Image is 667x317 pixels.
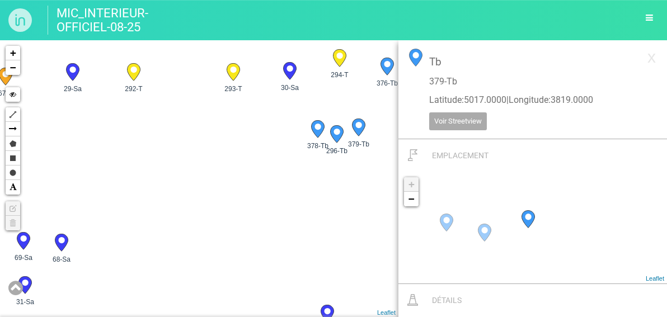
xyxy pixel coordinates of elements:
[429,54,636,69] p: Tb
[6,216,20,230] a: No layers to delete
[429,94,636,107] p: Latitude : 5017.0000 | Longitude : 3819.0000
[322,146,351,156] span: 296-Tb
[6,151,20,165] a: Rectangle
[11,297,40,307] span: 31-Sa
[429,75,636,88] p: 379-Tb
[347,139,370,149] span: 379-Tb
[6,201,20,216] a: No layers to edit
[377,309,396,316] a: Leaflet
[408,149,418,161] img: IMP_ICON_emplacement.svg
[429,112,487,130] a: Voir Streetview
[303,141,332,151] span: 378-Tb
[432,296,462,305] span: Détails
[6,180,20,195] a: Text
[404,177,419,192] a: Zoom in
[9,253,38,263] span: 69-Sa
[6,122,20,136] a: Arrow
[219,84,248,94] span: 293-T
[325,70,354,80] span: 294-T
[642,46,661,68] a: x
[119,84,148,94] span: 292-T
[6,165,20,180] a: Circle
[275,83,304,93] span: 30-Sa
[6,60,20,75] a: Zoom out
[432,151,488,160] span: Emplacement
[373,78,402,88] span: 376-Tb
[404,192,419,206] a: Zoom out
[407,294,418,306] img: IMP_ICON_intervention.svg
[6,107,20,122] a: Polyline
[48,6,159,35] p: MIC_INTERIEUR-OFFICIEL-08-25
[47,254,76,264] span: 68-Sa
[6,46,20,60] a: Zoom in
[646,275,664,282] a: Leaflet
[6,136,20,151] a: Polygon
[58,84,87,94] span: 29-Sa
